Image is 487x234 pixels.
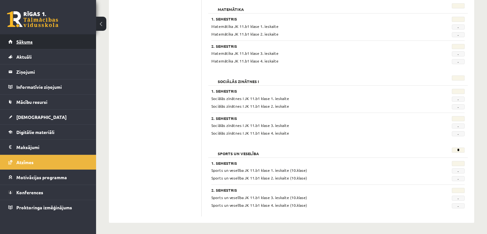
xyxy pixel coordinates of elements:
a: Digitālie materiāli [8,125,88,139]
span: Matemātika JK 11.b1 klase 4. ieskaite [211,58,279,63]
span: Sociālās zinātnes I JK 11.b1 klase 1. ieskaite [211,96,289,101]
span: Matemātika JK 11.b1 klase 1. ieskaite [211,24,279,29]
h3: 2. Semestris [211,44,421,48]
span: Digitālie materiāli [16,129,54,135]
a: Maksājumi [8,140,88,155]
a: Proktoringa izmēģinājums [8,200,88,215]
span: - [452,131,465,136]
span: - [452,176,465,181]
span: - [452,96,465,102]
legend: Maksājumi [16,140,88,155]
a: Sākums [8,34,88,49]
span: Mācību resursi [16,99,47,105]
span: Aktuāli [16,54,32,60]
a: Konferences [8,185,88,200]
span: Sports un veselība JK 11.b1 klase 2. ieskaite (10.klase) [211,175,307,180]
h3: 1. Semestris [211,89,421,93]
span: - [452,104,465,109]
span: Sports un veselība JK 11.b1 klase 4. ieskaite (10.klase) [211,203,307,208]
span: Sports un veselība JK 11.b1 klase 3. ieskaite (10.klase) [211,195,307,200]
legend: Informatīvie ziņojumi [16,79,88,94]
span: Proktoringa izmēģinājums [16,205,72,210]
span: - [452,203,465,208]
span: [DEMOGRAPHIC_DATA] [16,114,67,120]
a: Mācību resursi [8,95,88,109]
h3: 1. Semestris [211,17,421,21]
legend: Ziņojumi [16,64,88,79]
span: - [452,24,465,29]
span: Matemātika JK 11.b1 klase 2. ieskaite [211,31,279,37]
span: - [452,196,465,201]
span: Konferences [16,189,43,195]
h3: 1. Semestris [211,161,421,165]
span: - [452,51,465,56]
span: - [452,123,465,129]
a: Aktuāli [8,49,88,64]
span: - [452,168,465,173]
a: Rīgas 1. Tālmācības vidusskola [7,11,58,27]
span: - [452,59,465,64]
span: Sākums [16,39,33,45]
span: Matemātika JK 11.b1 klase 3. ieskaite [211,51,279,56]
a: Ziņojumi [8,64,88,79]
span: Atzīmes [16,159,34,165]
span: Sociālās zinātnes I JK 11.b1 klase 3. ieskaite [211,123,289,128]
a: Atzīmes [8,155,88,170]
a: Informatīvie ziņojumi [8,79,88,94]
h2: Sociālās zinātnes I [211,75,265,82]
span: Sociālās zinātnes I JK 11.b1 klase 4. ieskaite [211,130,289,136]
a: [DEMOGRAPHIC_DATA] [8,110,88,124]
span: Motivācijas programma [16,174,67,180]
h2: Sports un veselība [211,147,265,154]
h3: 2. Semestris [211,116,421,121]
h3: 2. Semestris [211,188,421,192]
span: Sociālās zinātnes I JK 11.b1 klase 2. ieskaite [211,104,289,109]
a: Motivācijas programma [8,170,88,185]
span: - [452,32,465,37]
span: Sports un veselība JK 11.b1 klase 1. ieskaite (10.klase) [211,168,307,173]
h2: Matemātika [211,3,250,10]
